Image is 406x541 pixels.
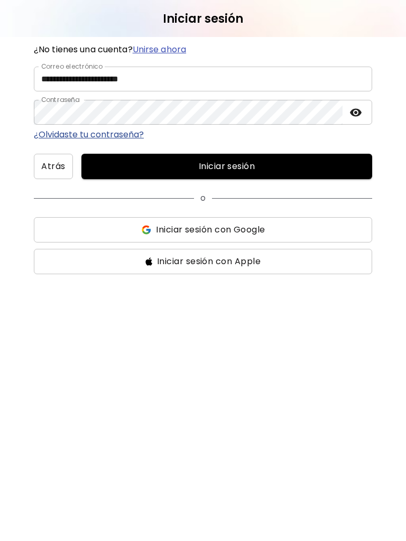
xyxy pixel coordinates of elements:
[145,257,153,266] img: ss
[156,223,265,236] span: Iniciar sesión con Google
[200,192,206,204] p: o
[347,104,365,122] button: toggle password visibility
[141,225,152,235] img: ss
[34,154,73,179] button: Atrás
[81,154,372,179] button: Iniciar sesión
[34,160,72,173] span: Atrás
[34,217,372,242] button: ssIniciar sesión con Google
[157,255,261,268] span: Iniciar sesión con Apple
[133,43,186,55] a: Unirse ahora
[34,45,372,54] h6: ¿No tienes una cuenta?
[90,160,364,173] span: Iniciar sesión
[34,249,372,274] button: ssIniciar sesión con Apple
[34,128,144,141] a: ¿Olvidaste tu contraseña?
